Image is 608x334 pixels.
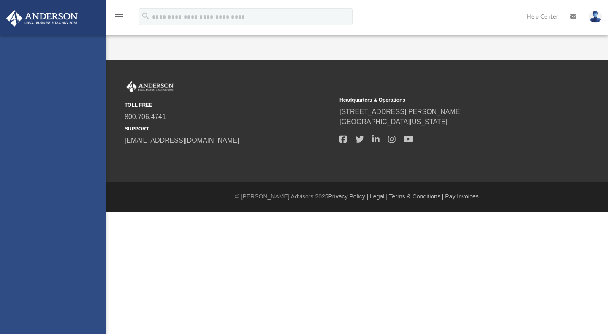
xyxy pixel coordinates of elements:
[339,118,448,125] a: [GEOGRAPHIC_DATA][US_STATE]
[445,193,478,200] a: Pay Invoices
[106,192,608,201] div: © [PERSON_NAME] Advisors 2025
[125,101,334,109] small: TOLL FREE
[4,10,80,27] img: Anderson Advisors Platinum Portal
[370,193,388,200] a: Legal |
[339,96,548,104] small: Headquarters & Operations
[114,16,124,22] a: menu
[339,108,462,115] a: [STREET_ADDRESS][PERSON_NAME]
[114,12,124,22] i: menu
[141,11,150,21] i: search
[125,113,166,120] a: 800.706.4741
[589,11,602,23] img: User Pic
[328,193,369,200] a: Privacy Policy |
[125,137,239,144] a: [EMAIL_ADDRESS][DOMAIN_NAME]
[125,125,334,133] small: SUPPORT
[125,81,175,92] img: Anderson Advisors Platinum Portal
[389,193,444,200] a: Terms & Conditions |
